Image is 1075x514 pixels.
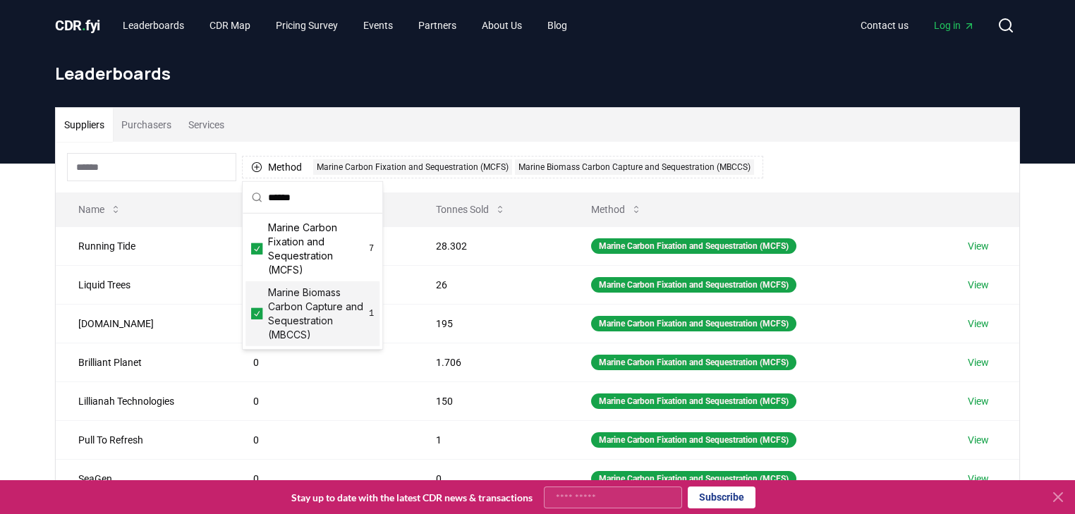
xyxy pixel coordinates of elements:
[968,355,989,369] a: View
[231,420,413,459] td: 0
[56,108,113,142] button: Suppliers
[198,13,262,38] a: CDR Map
[369,243,374,255] span: 7
[231,381,413,420] td: 0
[265,13,349,38] a: Pricing Survey
[268,221,369,277] span: Marine Carbon Fixation and Sequestration (MCFS)
[369,308,374,319] span: 1
[515,159,754,175] div: Marine Biomass Carbon Capture and Sequestration (MBCCS)
[180,108,233,142] button: Services
[231,265,413,304] td: 26
[407,13,468,38] a: Partners
[591,471,796,487] div: Marine Carbon Fixation and Sequestration (MCFS)
[536,13,578,38] a: Blog
[111,13,195,38] a: Leaderboards
[591,393,796,409] div: Marine Carbon Fixation and Sequestration (MCFS)
[968,239,989,253] a: View
[968,472,989,486] a: View
[55,62,1020,85] h1: Leaderboards
[56,343,231,381] td: Brilliant Planet
[268,286,369,342] span: Marine Biomass Carbon Capture and Sequestration (MBCCS)
[470,13,533,38] a: About Us
[591,316,796,331] div: Marine Carbon Fixation and Sequestration (MCFS)
[580,195,653,224] button: Method
[849,13,920,38] a: Contact us
[82,17,86,34] span: .
[591,432,796,448] div: Marine Carbon Fixation and Sequestration (MCFS)
[968,394,989,408] a: View
[56,226,231,265] td: Running Tide
[413,226,569,265] td: 28.302
[968,317,989,331] a: View
[55,16,100,35] a: CDR.fyi
[934,18,975,32] span: Log in
[67,195,133,224] button: Name
[968,278,989,292] a: View
[352,13,404,38] a: Events
[968,433,989,447] a: View
[413,420,569,459] td: 1
[231,304,413,343] td: 0
[231,343,413,381] td: 0
[413,304,569,343] td: 195
[56,381,231,420] td: Lillianah Technologies
[413,459,569,498] td: 0
[55,17,100,34] span: CDR fyi
[425,195,517,224] button: Tonnes Sold
[111,13,578,38] nav: Main
[56,459,231,498] td: SeaGen
[56,304,231,343] td: [DOMAIN_NAME]
[56,420,231,459] td: Pull To Refresh
[313,159,512,175] div: Marine Carbon Fixation and Sequestration (MCFS)
[413,343,569,381] td: 1.706
[231,459,413,498] td: 0
[923,13,986,38] a: Log in
[56,265,231,304] td: Liquid Trees
[591,277,796,293] div: Marine Carbon Fixation and Sequestration (MCFS)
[591,355,796,370] div: Marine Carbon Fixation and Sequestration (MCFS)
[849,13,986,38] nav: Main
[231,226,413,265] td: 22.880
[413,381,569,420] td: 150
[591,238,796,254] div: Marine Carbon Fixation and Sequestration (MCFS)
[242,156,763,178] button: MethodMarine Carbon Fixation and Sequestration (MCFS)Marine Biomass Carbon Capture and Sequestrat...
[413,265,569,304] td: 26
[113,108,180,142] button: Purchasers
